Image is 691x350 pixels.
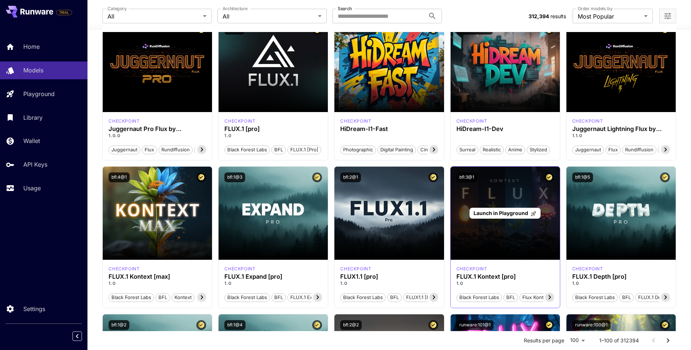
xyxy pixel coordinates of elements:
p: Wallet [23,136,40,145]
button: Anime [505,145,525,154]
button: flux [142,145,157,154]
p: API Keys [23,160,47,169]
span: FLUX1.1 [pro] [404,294,439,301]
button: pro [194,145,208,154]
button: BFL [271,145,286,154]
button: rundiffusion [622,145,656,154]
span: Cinematic [418,146,445,154]
h3: Juggernaut Lightning Flux by RunDiffusion [572,126,670,132]
h3: Juggernaut Pro Flux by RunDiffusion [109,126,206,132]
span: BFL [156,294,170,301]
span: Digital Painting [378,146,416,154]
span: flux [606,146,620,154]
button: Certified Model – Vetted for best performance and includes a commercial license. [544,320,554,330]
button: runware:101@1 [456,320,494,330]
p: Playground [23,90,55,98]
button: FLUX.1 [pro] [287,145,321,154]
p: 1.0 [224,280,322,287]
span: Black Forest Labs [457,294,502,301]
button: BFL [503,293,518,302]
span: results [550,13,566,19]
button: Open more filters [663,12,672,21]
h3: FLUX.1 Expand [pro] [224,273,322,280]
p: checkpoint [340,118,371,124]
button: bfl:2@2 [340,320,362,330]
div: fluxpro [224,118,255,124]
p: 1.0 [224,132,322,139]
button: Stylized [527,145,550,154]
span: Flux Kontext [520,294,553,301]
span: Black Forest Labs [109,294,154,301]
button: Black Forest Labs [109,293,154,302]
span: rundiffusion [159,146,192,154]
span: Black Forest Labs [225,146,270,154]
button: FLUX1.1 [pro] [403,293,439,302]
span: Anime [506,146,525,154]
button: juggernaut [572,145,604,154]
p: checkpoint [340,266,371,272]
button: Certified Model – Vetted for best performance and includes a commercial license. [660,320,670,330]
span: Surreal [457,146,478,154]
span: BFL [620,294,633,301]
button: bfl:1@5 [572,172,593,182]
span: BFL [504,294,518,301]
div: FLUX.1 D [109,118,140,124]
span: TRIAL [56,10,72,15]
span: juggernaut [573,146,604,154]
button: Certified Model – Vetted for best performance and includes a commercial license. [428,320,438,330]
button: Digital Painting [377,145,416,154]
button: FLUX.1 Depth [pro] [635,293,684,302]
span: Launch in Playground [474,210,528,216]
a: Launch in Playground [470,208,541,219]
button: runware:100@1 [572,320,610,330]
div: HiDream Fast [340,118,371,124]
h3: HiDream-I1-Dev [456,126,554,132]
p: checkpoint [456,118,487,124]
div: FLUX.1 Kontext [max] [109,266,140,272]
label: Category [107,5,127,12]
p: 1.0 [340,280,438,287]
button: Certified Model – Vetted for best performance and includes a commercial license. [196,320,206,330]
button: Certified Model – Vetted for best performance and includes a commercial license. [544,172,554,182]
div: FLUX.1 D [572,118,603,124]
button: schnell [658,145,680,154]
button: Realistic [480,145,504,154]
p: checkpoint [109,266,140,272]
label: Order models by [578,5,612,12]
p: Results per page [524,337,564,344]
button: Black Forest Labs [340,293,386,302]
span: BFL [272,294,286,301]
button: Certified Model – Vetted for best performance and includes a commercial license. [428,172,438,182]
button: bfl:2@1 [340,172,361,182]
button: Certified Model – Vetted for best performance and includes a commercial license. [312,172,322,182]
span: Most Popular [578,12,641,21]
p: checkpoint [109,118,140,124]
p: 1.0 [572,280,670,287]
button: Black Forest Labs [456,293,502,302]
button: bfl:1@4 [224,320,246,330]
span: Black Forest Labs [341,294,385,301]
p: Usage [23,184,41,192]
div: FLUX.1 Kontext [pro] [456,273,554,280]
p: 1.0.0 [109,132,206,139]
p: Settings [23,305,45,313]
span: FLUX.1 Depth [pro] [636,294,684,301]
p: checkpoint [572,118,603,124]
span: Black Forest Labs [573,294,617,301]
span: FLUX.1 Expand [pro] [288,294,339,301]
p: Library [23,113,43,122]
h3: FLUX1.1 [pro] [340,273,438,280]
div: fluxpro [572,266,603,272]
span: rundiffusion [623,146,656,154]
label: Search [338,5,352,12]
button: Flux Kontext [519,293,553,302]
span: juggernaut [109,146,140,154]
span: All [223,12,315,21]
p: checkpoint [456,266,487,272]
button: Certified Model – Vetted for best performance and includes a commercial license. [312,320,322,330]
button: juggernaut [109,145,140,154]
button: Go to next page [661,333,675,348]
